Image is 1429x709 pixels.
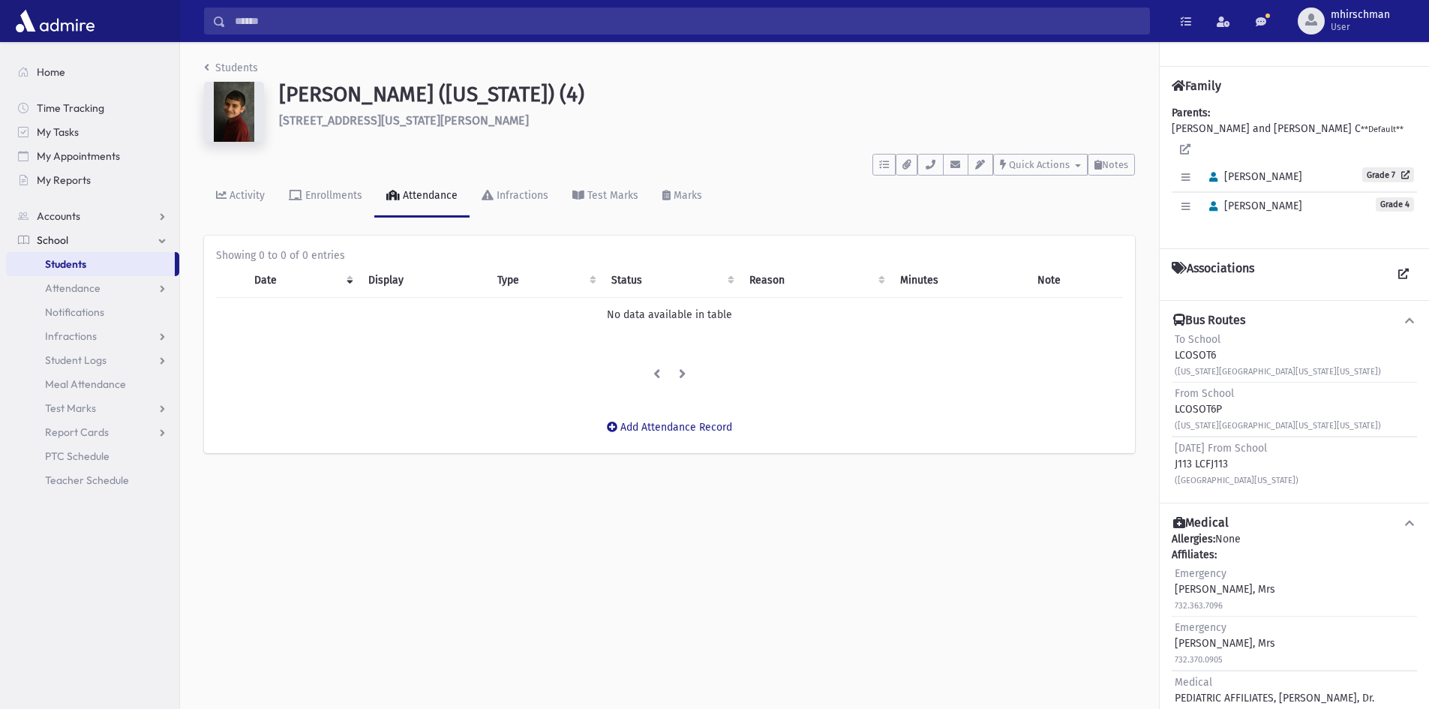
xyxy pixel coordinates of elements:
span: mhirschman [1331,9,1390,21]
a: Home [6,60,179,84]
th: Date: activate to sort column ascending [245,263,359,298]
div: PEDIATRIC AFFILIATES, [PERSON_NAME], Dr. [1175,674,1374,706]
div: Test Marks [584,189,638,202]
a: Meal Attendance [6,372,179,396]
nav: breadcrumb [204,60,258,82]
a: Student Logs [6,348,179,372]
span: Notifications [45,305,104,319]
div: [PERSON_NAME] and [PERSON_NAME] C [1172,105,1417,236]
a: Infractions [6,324,179,348]
a: Grade 7 [1362,167,1414,182]
h4: Bus Routes [1173,313,1245,329]
th: Type: activate to sort column ascending [488,263,603,298]
div: LCOSOT6P [1175,386,1381,433]
button: Notes [1088,154,1135,176]
button: Medical [1172,515,1417,531]
b: Allergies: [1172,533,1215,545]
div: Infractions [494,189,548,202]
a: Students [204,62,258,74]
a: Accounts [6,204,179,228]
span: Infractions [45,329,97,343]
h6: [STREET_ADDRESS][US_STATE][PERSON_NAME] [279,113,1135,128]
th: Reason: activate to sort column ascending [740,263,891,298]
span: School [37,233,68,247]
h1: [PERSON_NAME] ([US_STATE]) (4) [279,82,1135,107]
span: From School [1175,387,1234,400]
div: [PERSON_NAME], Mrs [1175,566,1275,613]
small: 732.370.0905 [1175,655,1223,665]
b: Parents: [1172,107,1210,119]
h4: Medical [1173,515,1229,531]
a: School [6,228,179,252]
a: Enrollments [277,176,374,218]
a: Marks [650,176,714,218]
span: My Reports [37,173,91,187]
span: Time Tracking [37,101,104,115]
span: PTC Schedule [45,449,110,463]
span: User [1331,21,1390,33]
span: Notes [1102,159,1128,170]
span: My Appointments [37,149,120,163]
span: Emergency [1175,621,1226,634]
span: Accounts [37,209,80,223]
a: Test Marks [560,176,650,218]
span: [PERSON_NAME] [1202,200,1302,212]
a: View all Associations [1390,261,1417,288]
span: Attendance [45,281,101,295]
span: Students [45,257,86,271]
button: Bus Routes [1172,313,1417,329]
a: My Tasks [6,120,179,144]
span: Home [37,65,65,79]
small: 732.363.7096 [1175,601,1223,611]
a: Report Cards [6,420,179,444]
div: None [1172,531,1417,709]
b: Affiliates: [1172,548,1217,561]
div: [PERSON_NAME], Mrs [1175,620,1275,667]
h4: Associations [1172,261,1254,288]
td: No data available in table [216,298,1123,332]
span: Teacher Schedule [45,473,129,487]
a: Time Tracking [6,96,179,120]
a: Teacher Schedule [6,468,179,492]
div: Marks [671,189,702,202]
div: Attendance [400,189,458,202]
th: Note [1028,263,1123,298]
span: Grade 4 [1376,197,1414,212]
button: Quick Actions [993,154,1088,176]
span: Meal Attendance [45,377,126,391]
small: ([US_STATE][GEOGRAPHIC_DATA][US_STATE][US_STATE]) [1175,367,1381,377]
a: Attendance [6,276,179,300]
span: Test Marks [45,401,96,415]
div: Showing 0 to 0 of 0 entries [216,248,1123,263]
span: Quick Actions [1009,159,1070,170]
a: Students [6,252,175,276]
span: Emergency [1175,567,1226,580]
button: Add Attendance Record [597,414,742,441]
img: AdmirePro [12,6,98,36]
a: My Appointments [6,144,179,168]
div: Activity [227,189,265,202]
th: Status: activate to sort column ascending [602,263,740,298]
a: My Reports [6,168,179,192]
span: My Tasks [37,125,79,139]
a: Test Marks [6,396,179,420]
a: Notifications [6,300,179,324]
h4: Family [1172,79,1221,93]
th: Minutes [891,263,1028,298]
div: LCOSOT6 [1175,332,1381,379]
div: J113 LCFJ113 [1175,440,1298,488]
th: Display [359,263,488,298]
div: Enrollments [302,189,362,202]
small: ([US_STATE][GEOGRAPHIC_DATA][US_STATE][US_STATE]) [1175,421,1381,431]
span: Student Logs [45,353,107,367]
a: PTC Schedule [6,444,179,468]
span: [DATE] From School [1175,442,1267,455]
span: [PERSON_NAME] [1202,170,1302,183]
a: Infractions [470,176,560,218]
input: Search [226,8,1149,35]
small: ([GEOGRAPHIC_DATA][US_STATE]) [1175,476,1298,485]
span: Report Cards [45,425,109,439]
a: Activity [204,176,277,218]
a: Attendance [374,176,470,218]
span: Medical [1175,676,1212,689]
